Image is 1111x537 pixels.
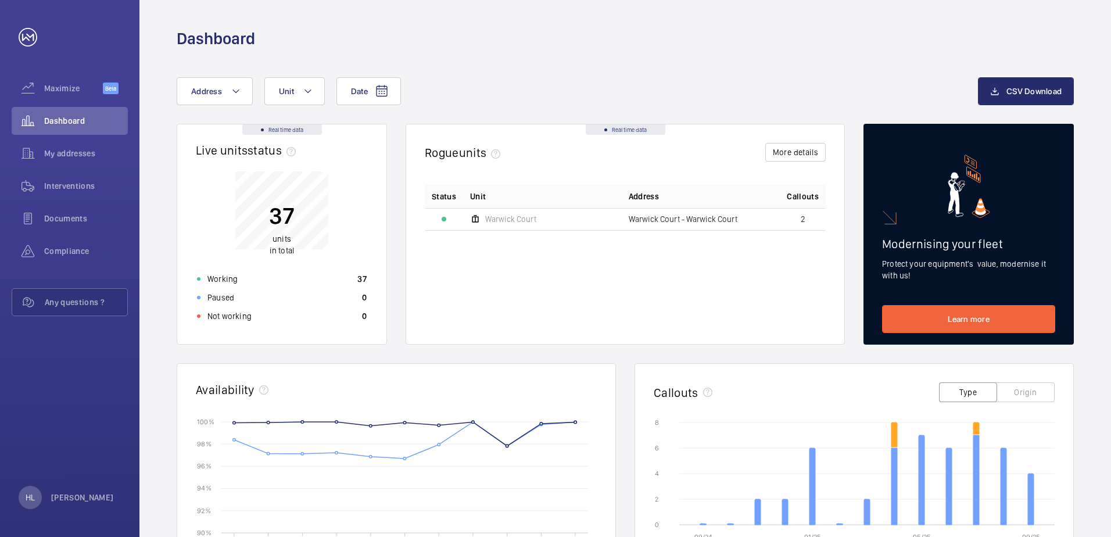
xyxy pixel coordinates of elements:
img: marketing-card.svg [948,155,990,218]
span: Warwick Court [485,215,536,223]
span: Warwick Court - Warwick Court [629,215,737,223]
p: Status [432,191,456,202]
p: Not working [207,310,252,322]
span: Beta [103,83,119,94]
p: HL [26,492,35,503]
a: Learn more [882,305,1055,333]
div: Real time data [242,124,322,135]
button: Origin [997,382,1055,402]
button: Unit [264,77,325,105]
span: Maximize [44,83,103,94]
p: 0 [362,292,367,303]
text: 94 % [197,484,212,492]
text: 100 % [197,417,214,425]
h2: Modernising your fleet [882,237,1055,251]
span: units [273,234,291,244]
p: Protect your equipment's value, modernise it with us! [882,258,1055,281]
span: My addresses [44,148,128,159]
span: units [459,145,506,160]
span: Address [629,191,659,202]
p: Working [207,273,238,285]
h2: Live units [196,143,300,157]
h1: Dashboard [177,28,255,49]
span: Dashboard [44,115,128,127]
span: status [248,143,300,157]
p: [PERSON_NAME] [51,492,114,503]
h2: Rogue [425,145,505,160]
text: 92 % [197,506,211,514]
span: Interventions [44,180,128,192]
button: More details [765,143,826,162]
p: in total [269,233,295,256]
p: 37 [269,201,295,230]
span: Any questions ? [45,296,127,308]
span: Unit [279,87,294,96]
button: CSV Download [978,77,1074,105]
p: 37 [357,273,367,285]
div: Real time data [586,124,665,135]
text: 8 [655,418,659,427]
p: Paused [207,292,234,303]
button: Type [939,382,997,402]
span: CSV Download [1006,87,1062,96]
button: Address [177,77,253,105]
text: 96 % [197,462,212,470]
p: 0 [362,310,367,322]
text: 0 [655,521,659,529]
button: Date [336,77,401,105]
text: 90 % [197,528,212,536]
text: 4 [655,470,659,478]
span: 2 [801,215,805,223]
text: 2 [655,495,658,503]
text: 98 % [197,440,212,448]
span: Callouts [787,191,819,202]
text: 6 [655,444,659,452]
h2: Availability [196,382,255,397]
span: Compliance [44,245,128,257]
span: Date [351,87,368,96]
span: Documents [44,213,128,224]
span: Address [191,87,222,96]
span: Unit [470,191,486,202]
h2: Callouts [654,385,698,400]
